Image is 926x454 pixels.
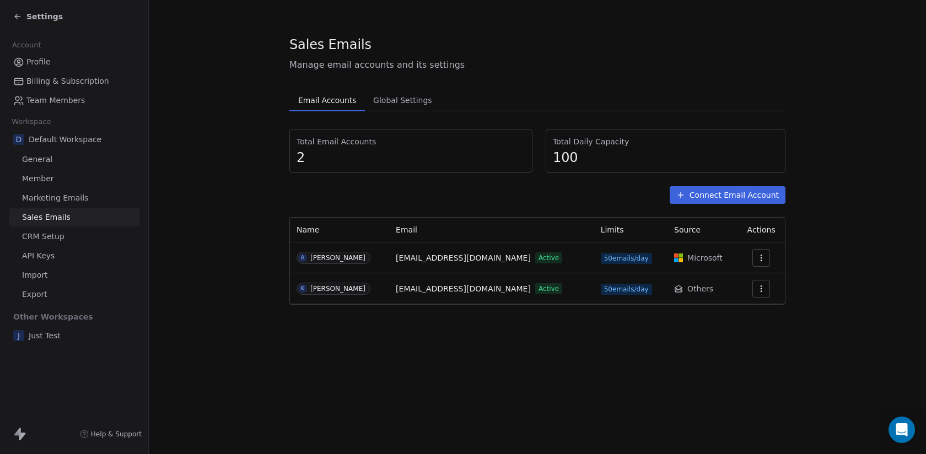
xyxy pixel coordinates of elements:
span: Import [22,269,47,281]
span: Sales Emails [22,212,71,223]
span: Other Workspaces [9,308,98,326]
span: Active [535,252,562,263]
button: Connect Email Account [670,186,785,204]
a: Team Members [9,91,139,110]
span: Billing & Subscription [26,75,109,87]
span: Source [674,225,701,234]
a: Profile [9,53,139,71]
span: Just Test [29,330,61,341]
span: Profile [26,56,51,68]
span: Default Workspace [29,134,101,145]
span: [EMAIL_ADDRESS][DOMAIN_NAME] [396,283,531,295]
span: Manage email accounts and its settings [289,58,785,72]
div: A [301,253,305,262]
span: Export [22,289,47,300]
span: Global Settings [369,93,437,108]
a: Export [9,285,139,304]
span: Settings [26,11,63,22]
span: Sales Emails [289,36,372,53]
a: Sales Emails [9,208,139,226]
span: [EMAIL_ADDRESS][DOMAIN_NAME] [396,252,531,264]
span: Help & Support [91,430,142,439]
div: Open Intercom Messenger [889,417,915,443]
span: 50 emails/day [601,284,652,295]
div: [PERSON_NAME] [310,254,365,262]
a: Billing & Subscription [9,72,139,90]
a: Marketing Emails [9,189,139,207]
span: 50 emails/day [601,253,652,264]
span: Email [396,225,417,234]
span: Marketing Emails [22,192,88,204]
span: API Keys [22,250,55,262]
div: [PERSON_NAME] [310,285,365,293]
span: 100 [553,149,778,166]
span: Actions [747,225,776,234]
span: 2 [297,149,525,166]
a: Settings [13,11,63,22]
span: Team Members [26,95,85,106]
span: CRM Setup [22,231,64,242]
a: Member [9,170,139,188]
span: J [13,330,24,341]
a: API Keys [9,247,139,265]
span: Account [7,37,46,53]
span: Total Daily Capacity [553,136,778,147]
a: General [9,150,139,169]
a: Help & Support [80,430,142,439]
a: CRM Setup [9,228,139,246]
span: D [13,134,24,145]
span: Active [535,283,562,294]
div: K [301,284,305,293]
span: Total Email Accounts [297,136,525,147]
span: Microsoft [687,252,723,263]
span: Email Accounts [294,93,360,108]
span: Limits [601,225,624,234]
span: Workspace [7,113,56,130]
span: Name [297,225,319,234]
span: General [22,154,52,165]
span: Member [22,173,54,185]
a: Import [9,266,139,284]
span: Others [687,283,713,294]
